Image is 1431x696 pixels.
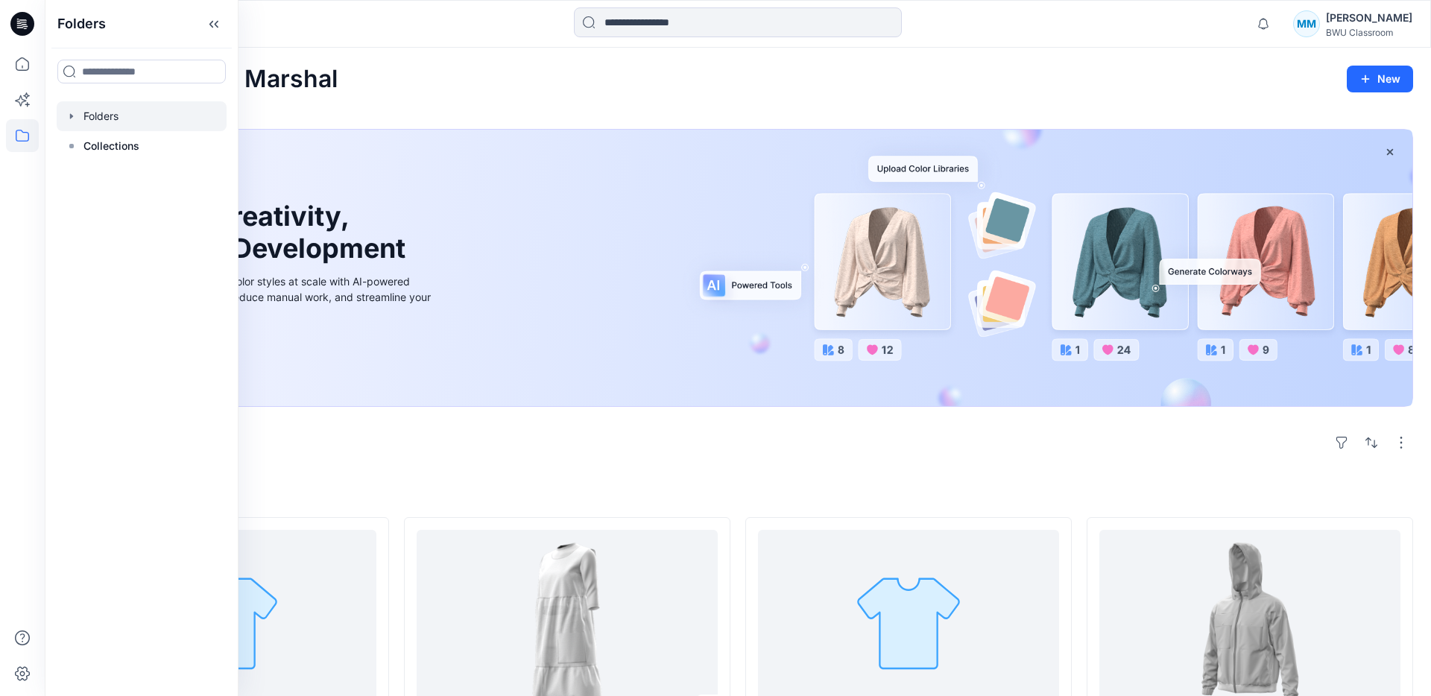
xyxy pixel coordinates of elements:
div: MM [1293,10,1320,37]
h1: Unleash Creativity, Speed Up Development [99,200,412,265]
p: Collections [83,137,139,155]
a: Discover more [99,338,435,368]
button: New [1347,66,1413,92]
h4: Styles [63,484,1413,502]
div: BWU Classroom [1326,27,1412,38]
div: Explore ideas faster and recolor styles at scale with AI-powered tools that boost creativity, red... [99,273,435,320]
div: [PERSON_NAME] [1326,9,1412,27]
